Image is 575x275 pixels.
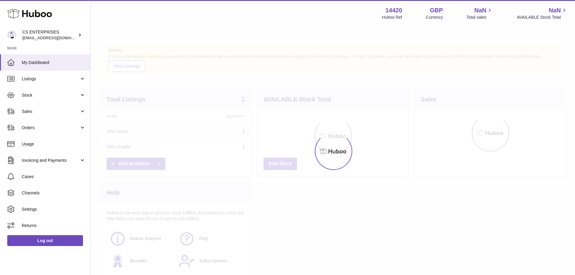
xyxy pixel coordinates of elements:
[382,14,402,20] div: Huboo Ref
[22,223,86,229] span: Returns
[466,6,493,20] a: NaN Total sales
[22,206,86,212] span: Settings
[466,14,493,20] span: Total sales
[22,141,86,147] span: Usage
[22,158,79,163] span: Invoicing and Payments
[22,174,86,180] span: Cases
[7,235,83,246] a: Log out
[549,6,561,14] span: NaN
[7,30,16,40] img: internalAdmin-14420@internal.huboo.com
[517,14,568,20] span: AVAILABLE Stock Total
[430,6,443,14] strong: GBP
[22,109,79,114] span: Sales
[517,6,568,20] a: NaN AVAILABLE Stock Total
[22,35,89,40] span: [EMAIL_ADDRESS][DOMAIN_NAME]
[22,125,79,131] span: Orders
[22,190,86,196] span: Channels
[22,60,86,66] span: My Dashboard
[474,6,486,14] span: NaN
[426,14,443,20] div: Currency
[22,76,79,82] span: Listings
[385,6,402,14] strong: 14420
[22,92,79,98] span: Stock
[22,29,77,41] div: CS ENTERPRISES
